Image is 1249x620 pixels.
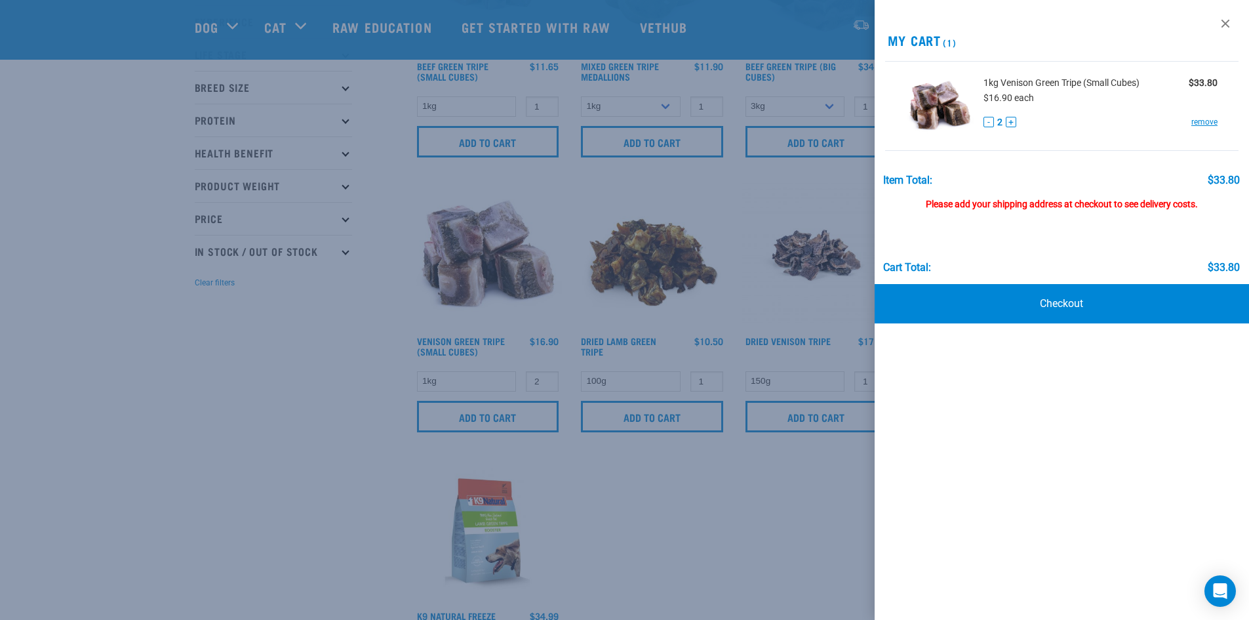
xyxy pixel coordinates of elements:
[883,262,931,274] div: Cart total:
[941,40,956,45] span: (1)
[1006,117,1016,127] button: +
[1189,77,1218,88] strong: $33.80
[1208,262,1240,274] div: $33.80
[883,186,1240,210] div: Please add your shipping address at checkout to see delivery costs.
[983,117,994,127] button: -
[1208,175,1240,186] div: $33.80
[983,93,1034,103] span: $16.90 each
[997,115,1002,129] span: 2
[883,175,932,186] div: Item Total:
[1204,575,1236,607] div: Open Intercom Messenger
[1191,116,1218,128] a: remove
[906,72,974,140] img: Venison Green Tripe (Small Cubes)
[983,76,1140,90] span: 1kg Venison Green Tripe (Small Cubes)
